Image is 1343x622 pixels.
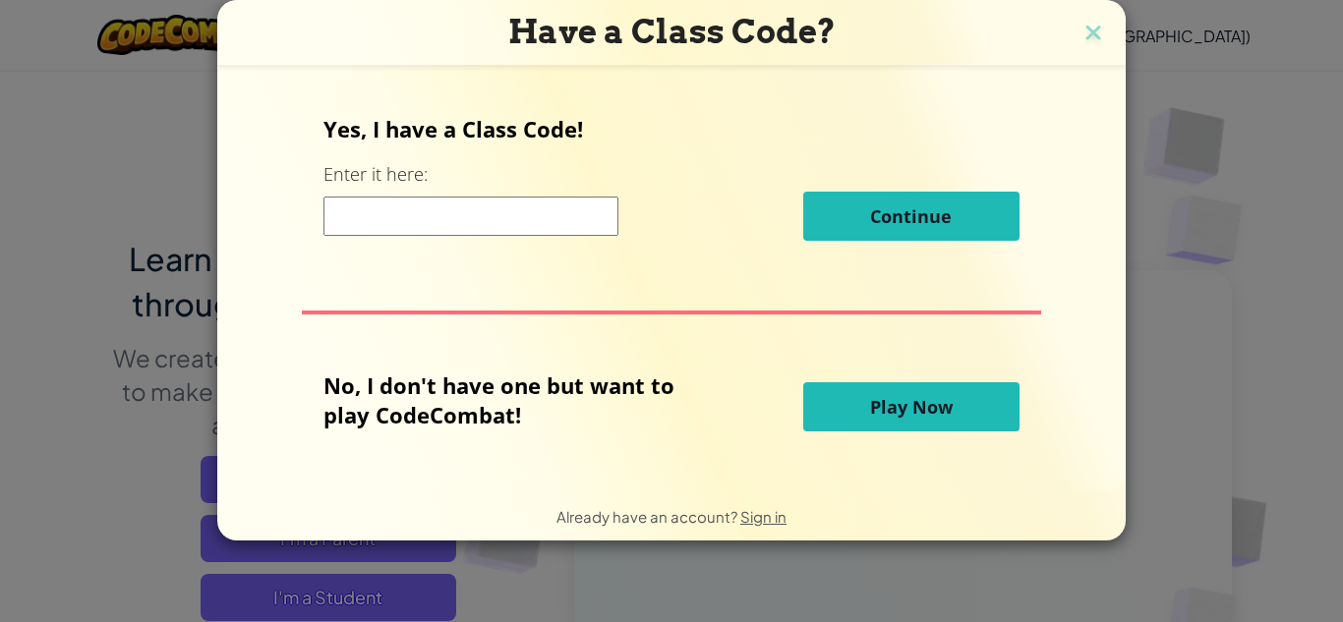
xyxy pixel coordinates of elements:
label: Enter it here: [323,162,428,187]
button: Continue [803,192,1020,241]
a: Sign in [740,507,787,526]
button: Play Now [803,382,1020,431]
span: Continue [870,204,952,228]
span: Already have an account? [556,507,740,526]
p: Yes, I have a Class Code! [323,114,1019,143]
span: Have a Class Code? [508,12,836,51]
img: close icon [1080,20,1106,49]
p: No, I don't have one but want to play CodeCombat! [323,370,704,429]
span: Play Now [870,395,953,419]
